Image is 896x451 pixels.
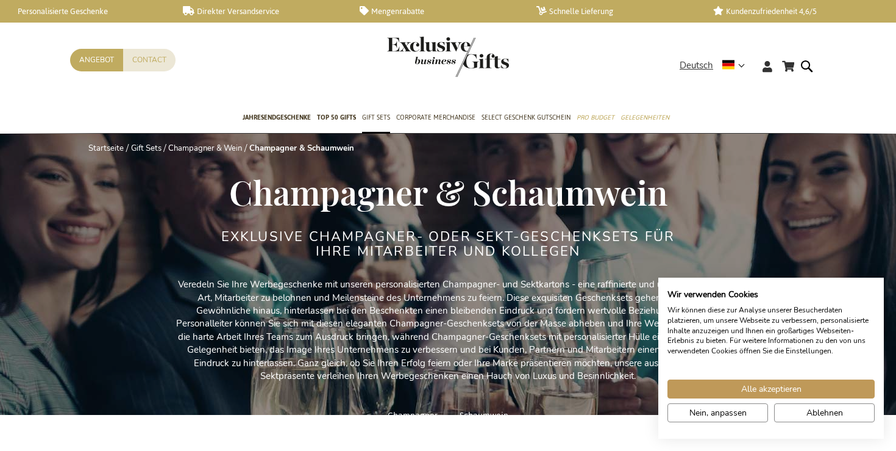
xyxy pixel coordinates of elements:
a: Mengenrabatte [360,6,517,16]
strong: Champagner & Schaumwein [249,143,354,154]
p: Veredeln Sie Ihre Werbegeschenke mit unseren personalisierten Champagner- und Sektkartons - eine ... [174,278,722,383]
a: store logo [387,37,448,77]
img: Exclusive Business gifts logo [387,37,509,77]
a: Schnelle Lieferung [536,6,694,16]
span: Corporate Merchandise [396,111,475,124]
span: Jahresendgeschenke [243,111,311,124]
h2: Wir verwenden Cookies [667,289,875,300]
a: Startseite [88,143,124,154]
a: Kundenzufriedenheit 4,6/5 [713,6,870,16]
a: Direkter Versandservice [183,6,340,16]
span: Alle akzeptieren [741,383,802,395]
a: Schaumwein [460,407,508,424]
button: Alle verweigern cookies [774,403,875,422]
span: Gelegenheiten [620,111,669,124]
a: Gift Sets [131,143,162,154]
a: Champagner [388,407,438,424]
a: Personalisierte Geschenke [6,6,163,16]
span: Pro Budget [577,111,614,124]
span: Deutsch [680,59,713,73]
a: Angebot [70,49,123,71]
h2: Exklusive Champagner- oder Sekt-Geschenksets für Ihre Mitarbeiter und Kollegen [219,229,677,259]
p: Wir können diese zur Analyse unserer Besucherdaten platzieren, um unsere Webseite zu verbessern, ... [667,305,875,356]
div: Deutsch [680,59,753,73]
span: Ablehnen [806,406,843,419]
button: Akzeptieren Sie alle cookies [667,380,875,399]
a: Contact [123,49,176,71]
button: cookie Einstellungen anpassen [667,403,768,422]
span: Champagner & Schaumwein [229,169,667,214]
span: Select Geschenk Gutschein [482,111,571,124]
a: Champagner & Wein [168,143,242,154]
span: TOP 50 Gifts [317,111,356,124]
span: Nein, anpassen [689,406,747,419]
span: Gift Sets [362,111,390,124]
